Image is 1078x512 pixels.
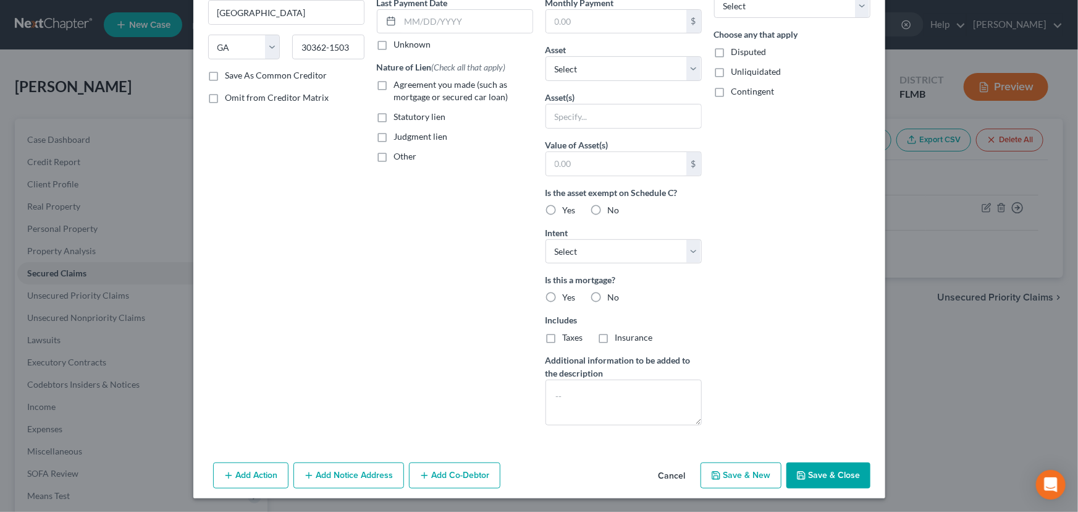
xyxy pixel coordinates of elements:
label: Value of Asset(s) [545,139,608,151]
label: Intent [545,226,568,239]
span: (Check all that apply) [432,62,506,72]
button: Add Notice Address [293,463,404,489]
label: Is the asset exempt on Schedule C? [545,186,702,199]
button: Save & New [701,463,781,489]
span: Yes [563,205,576,215]
button: Cancel [649,464,696,489]
span: Disputed [731,46,767,57]
input: MM/DD/YYYY [400,10,533,33]
div: Open Intercom Messenger [1036,470,1066,500]
span: Contingent [731,86,775,96]
span: Omit from Creditor Matrix [225,92,329,103]
input: 0.00 [546,10,686,33]
span: Insurance [615,332,653,343]
label: Is this a mortgage? [545,273,702,286]
label: Asset(s) [545,91,575,104]
div: $ [686,10,701,33]
label: Choose any that apply [714,28,870,41]
span: Asset [545,45,566,55]
label: Nature of Lien [377,61,506,74]
label: Additional information to be added to the description [545,354,702,380]
label: Save As Common Creditor [225,69,327,82]
input: 0.00 [546,152,686,176]
span: No [608,292,620,302]
button: Add Action [213,463,288,489]
span: Yes [563,292,576,302]
span: Other [394,151,417,161]
input: Enter zip... [292,35,364,59]
span: Statutory lien [394,111,446,122]
input: Specify... [546,105,701,128]
span: Unliquidated [731,66,781,77]
label: Includes [545,314,702,326]
div: $ [686,152,701,176]
label: Unknown [394,38,431,51]
button: Add Co-Debtor [409,463,500,489]
button: Save & Close [786,463,870,489]
span: Agreement you made (such as mortgage or secured car loan) [394,79,508,102]
span: Judgment lien [394,131,448,142]
span: No [608,205,620,215]
input: Enter city... [209,1,364,24]
span: Taxes [563,332,583,343]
